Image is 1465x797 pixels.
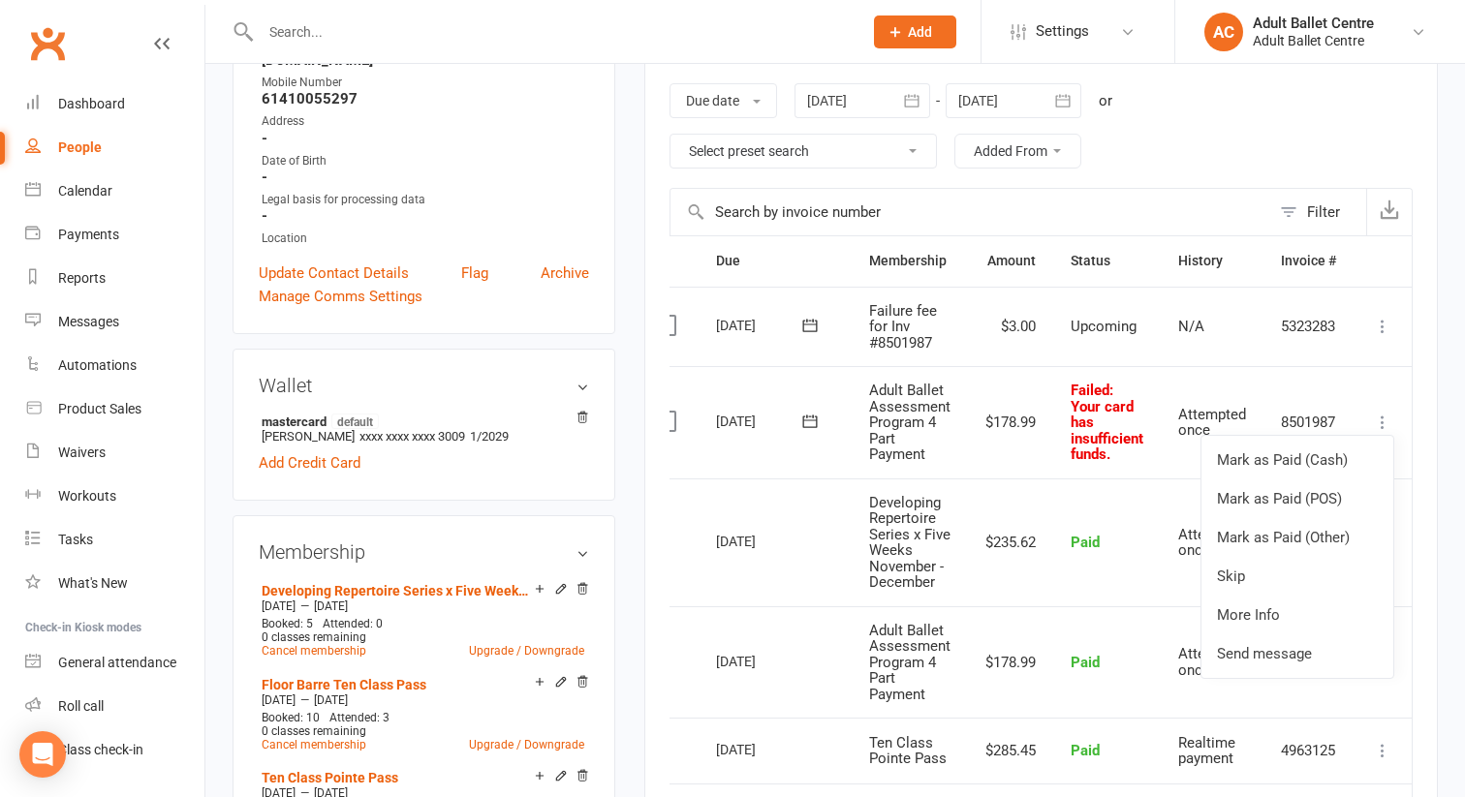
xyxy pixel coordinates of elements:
strong: 61410055297 [262,90,589,107]
div: Adult Ballet Centre [1253,15,1374,32]
a: Upgrade / Downgrade [469,644,584,658]
div: Roll call [58,698,104,714]
td: $178.99 [968,366,1053,478]
span: Ten Class Pointe Pass [869,734,947,768]
span: default [331,414,379,429]
span: [DATE] [262,599,296,613]
a: Cancel membership [262,644,366,658]
button: Add [874,15,956,48]
span: [DATE] [314,599,348,613]
span: : Your card has insufficient funds. [1071,382,1143,463]
li: [PERSON_NAME] [259,411,589,446]
a: Workouts [25,475,204,518]
a: Flag [461,261,488,285]
div: [DATE] [716,734,805,764]
a: Reports [25,257,204,300]
div: Dashboard [58,96,125,111]
div: Date of Birth [262,152,589,170]
div: Legal basis for processing data [262,191,589,209]
a: Class kiosk mode [25,728,204,772]
td: $285.45 [968,718,1053,783]
span: Failure fee for Inv #8501987 [869,302,937,352]
a: General attendance kiosk mode [25,641,204,685]
strong: mastercard [262,414,579,429]
strong: - [262,207,589,225]
a: People [25,126,204,169]
a: Mark as Paid (POS) [1201,479,1393,518]
div: or [1099,89,1112,112]
span: Attended: 0 [323,617,383,630]
span: Adult Ballet Assessment Program 4 Part Payment [869,382,951,463]
span: N/A [1178,318,1204,335]
span: Realtime payment [1178,734,1235,768]
a: Manage Comms Settings [259,285,422,308]
h3: Wallet [259,375,589,396]
span: [DATE] [262,693,296,707]
div: Reports [58,270,106,286]
span: Adult Ballet Assessment Program 4 Part Payment [869,622,951,703]
div: Payments [58,227,119,242]
span: Booked: 10 [262,711,320,724]
span: Developing Repertoire Series x Five Weeks November - December [869,494,951,592]
a: Messages [25,300,204,344]
button: Added From [954,134,1081,169]
a: Cancel membership [262,738,366,751]
a: Calendar [25,169,204,213]
span: Upcoming [1071,318,1137,335]
div: Address [262,112,589,131]
strong: - [262,130,589,147]
a: Payments [25,213,204,257]
th: Invoice # [1263,236,1354,286]
td: 4963125 [1263,718,1354,783]
td: $178.99 [968,606,1053,719]
th: History [1161,236,1263,286]
input: Search by invoice number [670,189,1270,235]
a: Roll call [25,685,204,728]
a: Update Contact Details [259,261,409,285]
a: Floor Barre Ten Class Pass [262,677,426,692]
div: People [58,139,102,155]
div: [DATE] [716,526,805,556]
a: Automations [25,344,204,387]
div: Waivers [58,444,106,460]
div: Location [262,230,589,248]
a: Mark as Paid (Cash) [1201,441,1393,479]
button: Filter [1270,189,1366,235]
div: Calendar [58,183,112,199]
a: Tasks [25,518,204,562]
div: Mobile Number [262,74,589,92]
h3: Membership [259,541,589,563]
div: [DATE] [716,646,805,676]
a: Waivers [25,431,204,475]
a: Mark as Paid (Other) [1201,518,1393,557]
span: 0 classes remaining [262,630,366,644]
span: Paid [1071,742,1100,759]
div: General attendance [58,655,176,670]
div: Messages [58,314,119,329]
strong: - [262,169,589,186]
span: Attempted once [1178,526,1246,560]
span: Attempted once [1178,645,1246,679]
span: xxxx xxxx xxxx 3009 [359,429,465,444]
a: Clubworx [23,19,72,68]
button: Due date [670,83,777,118]
a: Dashboard [25,82,204,126]
a: Add Credit Card [259,451,360,475]
input: Search... [255,18,849,46]
a: Skip [1201,557,1393,596]
td: $3.00 [968,287,1053,367]
div: Automations [58,357,137,373]
div: — [257,692,589,708]
span: 1/2029 [470,429,509,444]
th: Membership [852,236,968,286]
div: What's New [58,575,128,591]
div: — [257,598,589,614]
a: Ten Class Pointe Pass [262,770,398,785]
a: Archive [541,261,589,285]
span: Attempted once [1178,406,1246,440]
a: Product Sales [25,387,204,431]
div: [DATE] [716,406,805,436]
a: More Info [1201,596,1393,634]
div: Tasks [58,532,93,547]
th: Due [699,236,852,286]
